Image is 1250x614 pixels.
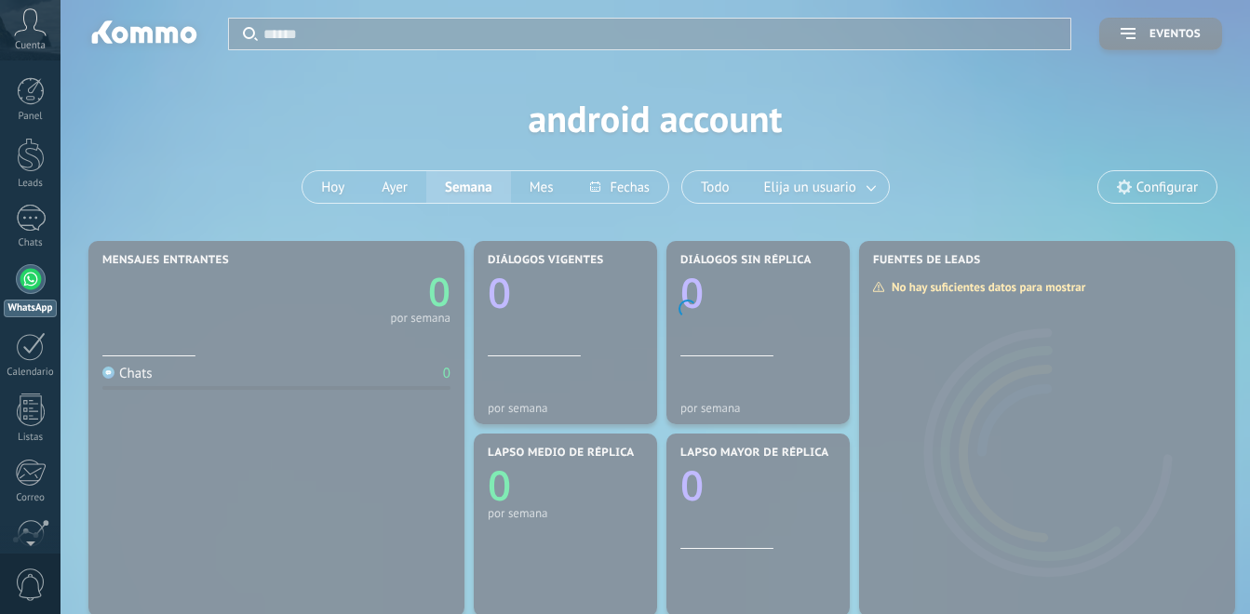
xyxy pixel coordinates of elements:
[4,367,58,379] div: Calendario
[15,40,46,52] span: Cuenta
[4,432,58,444] div: Listas
[4,300,57,317] div: WhatsApp
[4,237,58,249] div: Chats
[4,492,58,504] div: Correo
[4,111,58,123] div: Panel
[4,178,58,190] div: Leads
